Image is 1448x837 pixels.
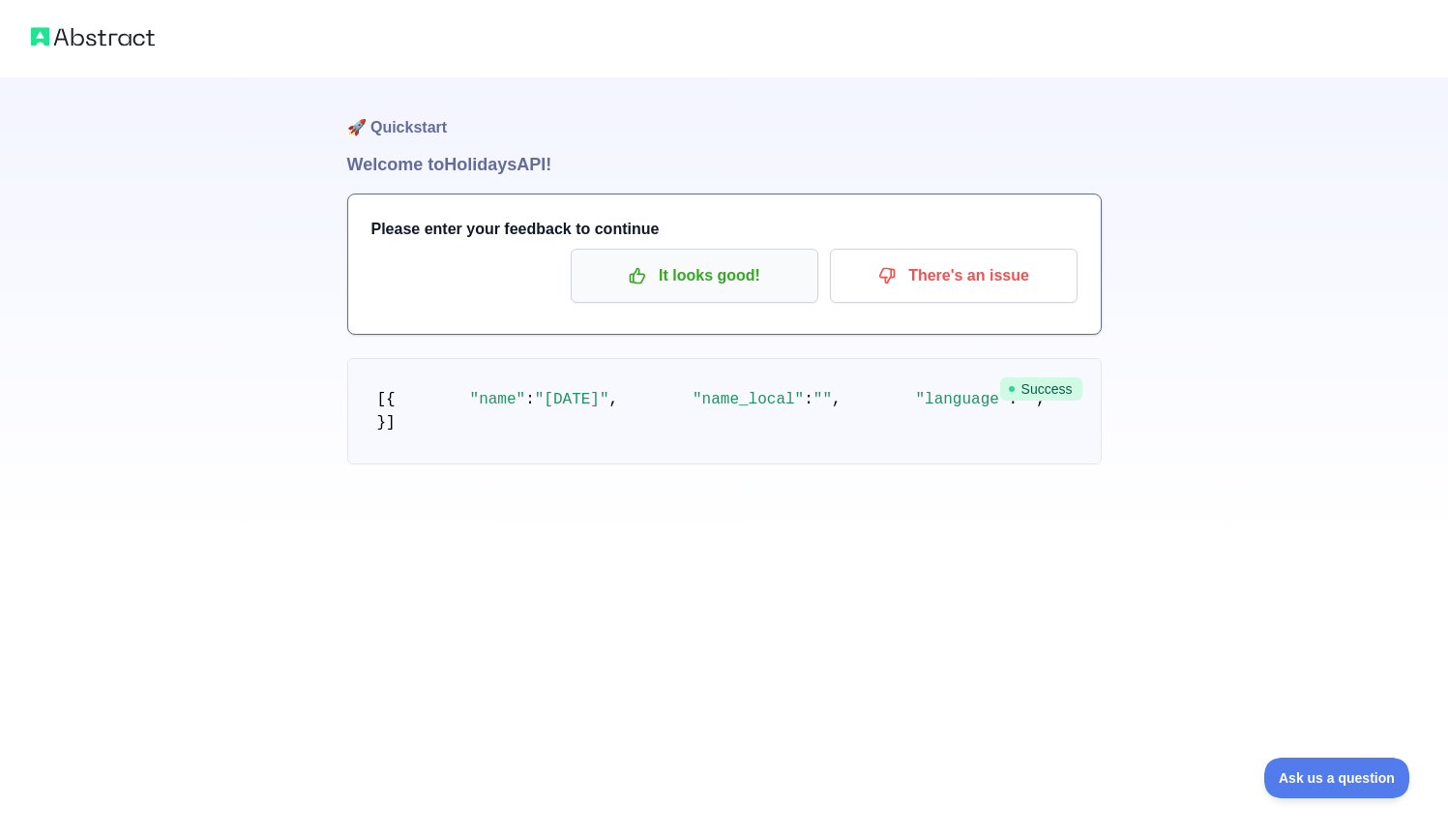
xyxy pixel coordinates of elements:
p: It looks good! [585,259,804,292]
h3: Please enter your feedback to continue [371,218,1078,241]
span: : [525,391,535,408]
span: : [804,391,813,408]
iframe: Toggle Customer Support [1264,758,1409,798]
span: Success [1000,377,1082,401]
p: There's an issue [844,259,1063,292]
span: "[DATE]" [535,391,609,408]
span: "" [813,391,832,408]
span: "language" [915,391,1008,408]
span: [ [377,391,387,408]
button: It looks good! [571,249,818,303]
h1: 🚀 Quickstart [347,77,1102,151]
span: "name_local" [693,391,804,408]
span: , [609,391,619,408]
h1: Welcome to Holidays API! [347,151,1102,178]
span: "name" [470,391,526,408]
button: There's an issue [830,249,1078,303]
span: , [832,391,842,408]
img: Abstract logo [31,23,155,50]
